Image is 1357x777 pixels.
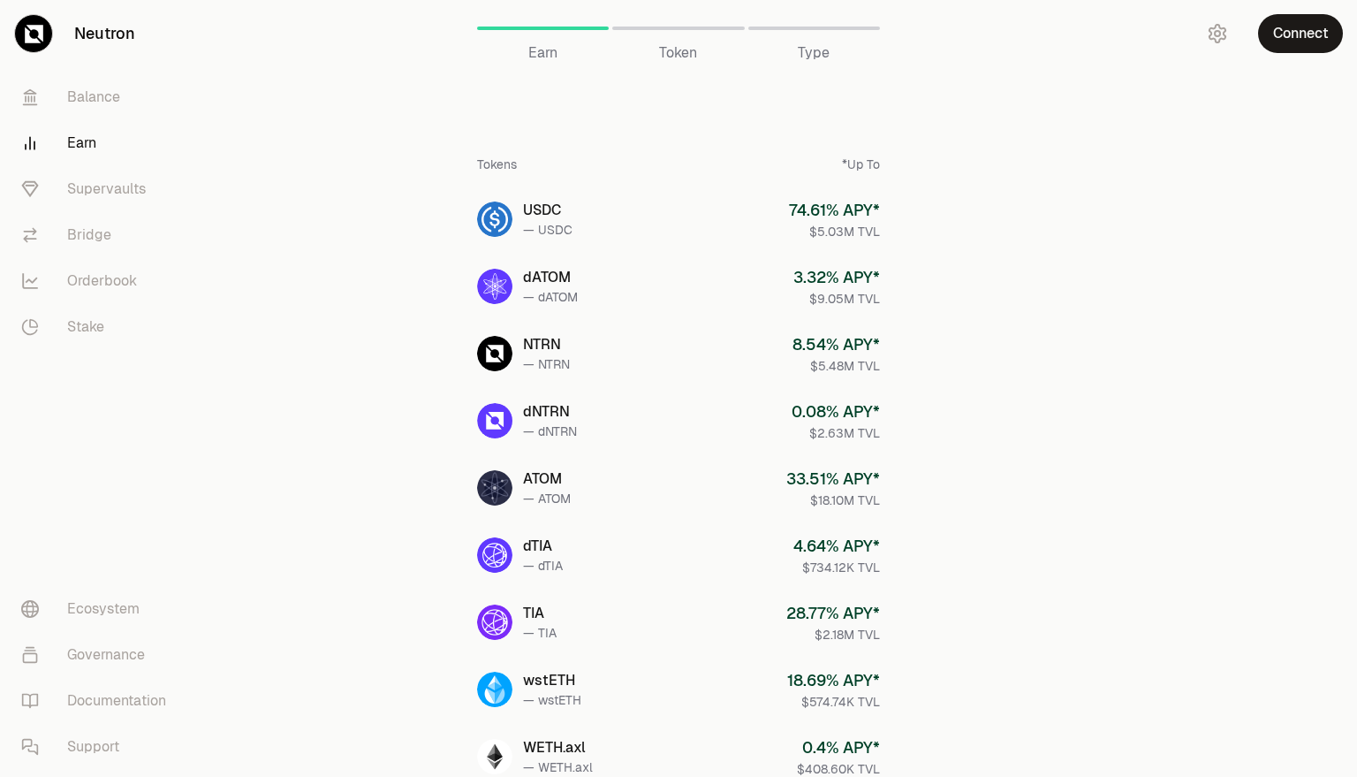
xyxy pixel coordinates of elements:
a: wstETHwstETH— wstETH18.69% APY*$574.74K TVL [463,658,894,721]
a: Balance [7,74,191,120]
div: dNTRN [523,401,577,423]
div: USDC [523,200,572,221]
div: dTIA [523,536,563,557]
div: 8.54 % APY* [792,332,880,357]
a: Support [7,724,191,770]
div: Tokens [477,156,517,173]
a: Stake [7,304,191,350]
div: *Up To [842,156,880,173]
div: 33.51 % APY* [786,467,880,491]
div: $18.10M TVL [786,491,880,509]
img: USDC [477,202,512,237]
img: dNTRN [477,403,512,438]
img: TIA [477,605,512,640]
div: $5.03M TVL [789,223,880,240]
a: Ecosystem [7,586,191,632]
img: wstETH [477,672,512,707]
div: 0.4 % APY* [797,735,880,760]
span: Token [659,42,697,64]
div: — USDC [523,221,572,239]
div: $2.63M TVL [792,424,880,442]
div: dATOM [523,267,578,288]
div: ATOM [523,468,571,490]
div: — NTRN [523,355,570,373]
a: TIATIA— TIA28.77% APY*$2.18M TVL [463,590,894,654]
div: 4.64 % APY* [793,534,880,559]
div: $2.18M TVL [786,626,880,644]
div: NTRN [523,334,570,355]
div: 0.08 % APY* [792,400,880,424]
button: Connect [1258,14,1343,53]
div: — WETH.axl [523,758,593,776]
div: — dNTRN [523,423,577,440]
a: Orderbook [7,258,191,304]
div: WETH.axl [523,737,593,758]
a: dTIAdTIA— dTIA4.64% APY*$734.12K TVL [463,523,894,587]
span: Earn [528,42,557,64]
div: 18.69 % APY* [787,668,880,693]
div: wstETH [523,670,581,691]
div: 3.32 % APY* [793,265,880,290]
a: ATOMATOM— ATOM33.51% APY*$18.10M TVL [463,456,894,520]
div: — dTIA [523,557,563,575]
div: — ATOM [523,490,571,507]
a: NTRNNTRN— NTRN8.54% APY*$5.48M TVL [463,322,894,385]
a: Supervaults [7,166,191,212]
span: Type [798,42,830,64]
a: Governance [7,632,191,678]
a: Documentation [7,678,191,724]
div: $574.74K TVL [787,693,880,711]
div: $9.05M TVL [793,290,880,308]
img: ATOM [477,470,512,506]
div: — wstETH [523,691,581,709]
div: $734.12K TVL [793,559,880,576]
a: dNTRNdNTRN— dNTRN0.08% APY*$2.63M TVL [463,389,894,453]
img: dATOM [477,269,512,304]
div: — TIA [523,624,557,642]
div: TIA [523,603,557,624]
a: USDCUSDC— USDC74.61% APY*$5.03M TVL [463,187,894,251]
div: 74.61 % APY* [789,198,880,223]
img: dTIA [477,537,512,573]
img: WETH.axl [477,739,512,774]
a: Earn [477,7,609,50]
a: dATOMdATOM— dATOM3.32% APY*$9.05M TVL [463,255,894,318]
div: — dATOM [523,288,578,306]
div: 28.77 % APY* [786,601,880,626]
a: Bridge [7,212,191,258]
img: NTRN [477,336,512,371]
div: $5.48M TVL [792,357,880,375]
a: Earn [7,120,191,166]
